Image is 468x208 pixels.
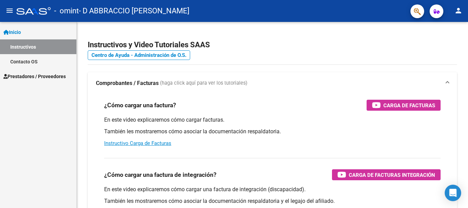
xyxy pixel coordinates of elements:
[96,79,159,87] strong: Comprobantes / Facturas
[104,140,171,146] a: Instructivo Carga de Facturas
[332,169,441,180] button: Carga de Facturas Integración
[160,79,247,87] span: (haga click aquí para ver los tutoriales)
[104,100,176,110] h3: ¿Cómo cargar una factura?
[104,128,441,135] p: También les mostraremos cómo asociar la documentación respaldatoria.
[445,185,461,201] div: Open Intercom Messenger
[88,72,457,94] mat-expansion-panel-header: Comprobantes / Facturas (haga click aquí para ver los tutoriales)
[104,170,217,180] h3: ¿Cómo cargar una factura de integración?
[5,7,14,15] mat-icon: menu
[383,101,435,110] span: Carga de Facturas
[349,171,435,179] span: Carga de Facturas Integración
[104,186,441,193] p: En este video explicaremos cómo cargar una factura de integración (discapacidad).
[54,3,79,19] span: - omint
[88,50,190,60] a: Centro de Ayuda - Administración de O.S.
[88,38,457,51] h2: Instructivos y Video Tutoriales SAAS
[367,100,441,111] button: Carga de Facturas
[104,116,441,124] p: En este video explicaremos cómo cargar facturas.
[104,197,441,205] p: También les mostraremos cómo asociar la documentación respaldatoria y el legajo del afiliado.
[3,28,21,36] span: Inicio
[454,7,463,15] mat-icon: person
[79,3,189,19] span: - D ABBRACCIO [PERSON_NAME]
[3,73,66,80] span: Prestadores / Proveedores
